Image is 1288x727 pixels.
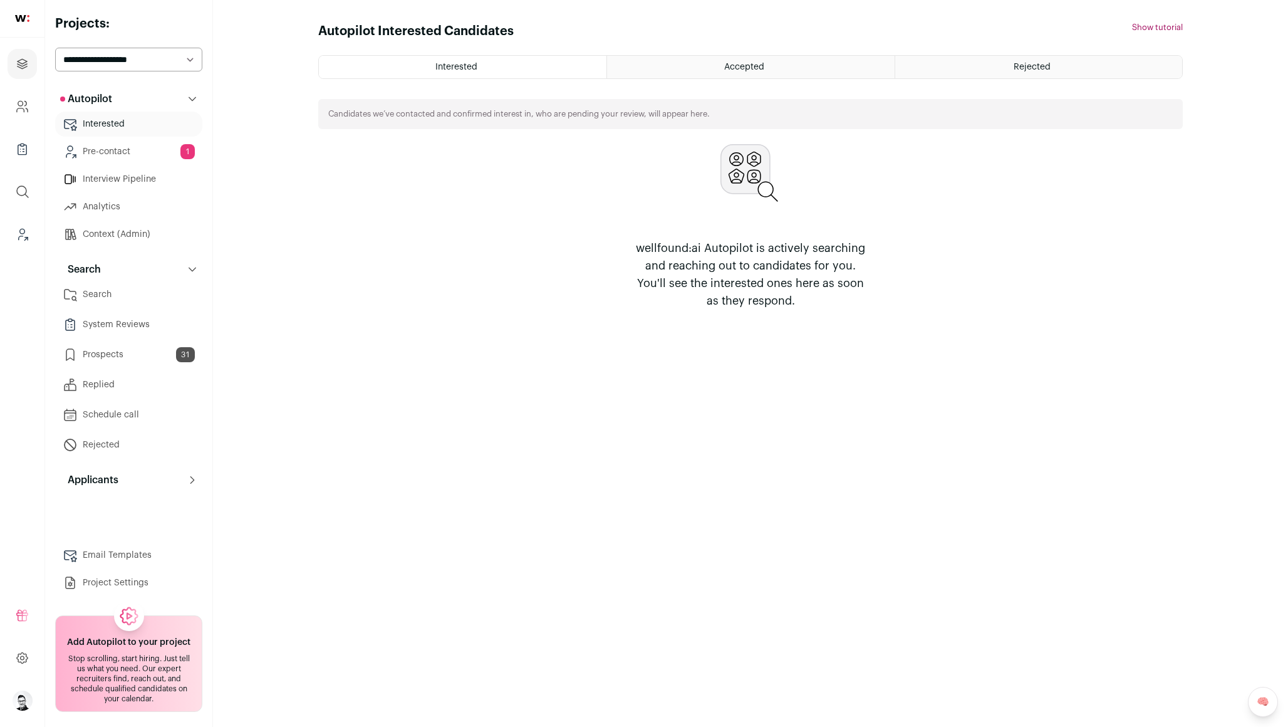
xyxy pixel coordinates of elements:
a: Email Templates [55,543,202,568]
a: Rejected [895,56,1182,78]
a: Prospects31 [55,342,202,367]
a: Company Lists [8,134,37,164]
p: Applicants [60,473,118,488]
a: System Reviews [55,312,202,337]
a: Analytics [55,194,202,219]
span: 31 [176,347,195,362]
p: Autopilot [60,92,112,107]
a: Replied [55,372,202,397]
img: wellfound-shorthand-0d5821cbd27db2630d0214b213865d53afaa358527fdda9d0ea32b1df1b89c2c.svg [15,15,29,22]
a: Interview Pipeline [55,167,202,192]
a: Projects [8,49,37,79]
a: 🧠 [1248,687,1278,717]
a: Company and ATS Settings [8,92,37,122]
a: Accepted [607,56,894,78]
a: Schedule call [55,402,202,427]
p: Candidates we’ve contacted and confirmed interest in, who are pending your review, will appear here. [328,109,710,119]
a: Search [55,282,202,307]
span: 1 [180,144,195,159]
a: Leads (Backoffice) [8,219,37,249]
a: Context (Admin) [55,222,202,247]
a: Rejected [55,432,202,458]
a: Project Settings [55,570,202,595]
a: Interested [55,112,202,137]
button: Search [55,257,202,282]
span: Rejected [1014,63,1051,71]
a: Pre-contact1 [55,139,202,164]
a: Add Autopilot to your project Stop scrolling, start hiring. Just tell us what you need. Our exper... [55,615,202,712]
div: Stop scrolling, start hiring. Just tell us what you need. Our expert recruiters find, reach out, ... [63,654,194,704]
button: Open dropdown [13,691,33,711]
span: Interested [435,63,477,71]
h1: Autopilot Interested Candidates [318,23,514,40]
button: Autopilot [55,86,202,112]
img: 13401752-medium_jpg [13,691,33,711]
span: Accepted [724,63,764,71]
h2: Add Autopilot to your project [67,636,190,649]
button: Applicants [55,468,202,493]
button: Show tutorial [1132,23,1183,33]
p: wellfound:ai Autopilot is actively searching and reaching out to candidates for you. You'll see t... [630,239,871,310]
p: Search [60,262,101,277]
h2: Projects: [55,15,202,33]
